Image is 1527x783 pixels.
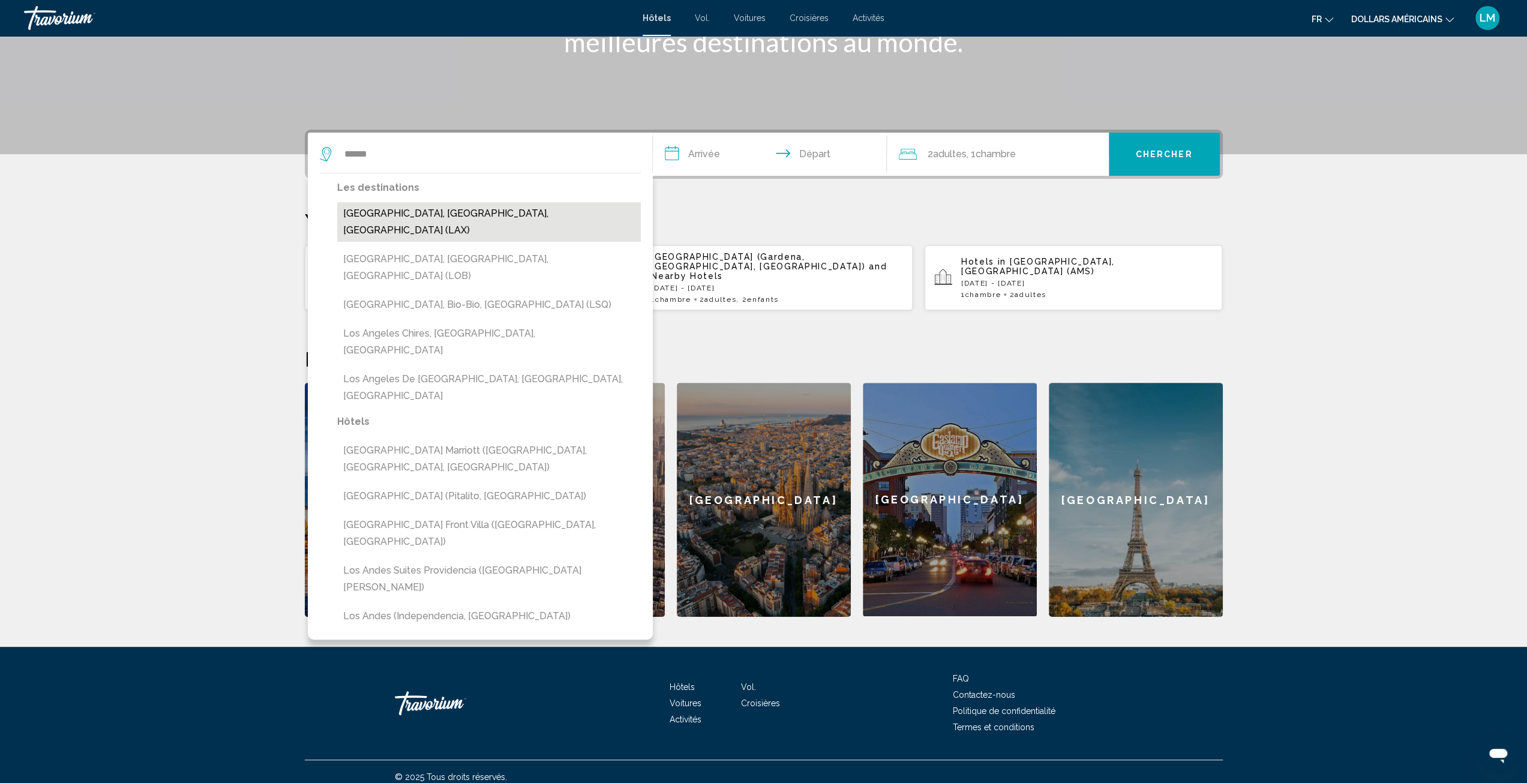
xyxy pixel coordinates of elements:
[1312,14,1322,24] font: fr
[651,252,865,271] span: [GEOGRAPHIC_DATA] (Gardena, [GEOGRAPHIC_DATA], [GEOGRAPHIC_DATA])
[337,293,641,316] button: [GEOGRAPHIC_DATA], Bio-Bio, [GEOGRAPHIC_DATA] (LSQ)
[925,245,1223,311] button: Hotels in [GEOGRAPHIC_DATA], [GEOGRAPHIC_DATA] (AMS)[DATE] - [DATE]1Chambre2Adultes
[953,722,1034,732] a: Termes et conditions
[305,383,479,617] a: [GEOGRAPHIC_DATA]
[651,284,903,292] p: [DATE] - [DATE]
[655,295,691,304] span: Chambre
[933,148,967,160] span: Adultes
[337,413,641,430] p: Hôtels
[305,209,1223,233] p: Your Recent Searches
[614,245,913,311] button: [GEOGRAPHIC_DATA] (Gardena, [GEOGRAPHIC_DATA], [GEOGRAPHIC_DATA]) and Nearby Hotels[DATE] - [DATE...
[305,347,1223,371] h2: Destinations en vedette
[395,772,507,782] font: © 2025 Tous droits réservés.
[337,202,641,242] button: [GEOGRAPHIC_DATA], [GEOGRAPHIC_DATA], [GEOGRAPHIC_DATA] (LAX)
[1136,150,1193,160] span: Chercher
[337,514,641,553] button: [GEOGRAPHIC_DATA] front villa ([GEOGRAPHIC_DATA], [GEOGRAPHIC_DATA])
[736,295,779,304] span: , 2
[961,279,1213,287] p: [DATE] - [DATE]
[337,368,641,407] button: Los Angeles De [GEOGRAPHIC_DATA], [GEOGRAPHIC_DATA], [GEOGRAPHIC_DATA]
[967,146,1016,163] span: , 1
[308,133,1220,176] div: Search widget
[928,146,967,163] span: 2
[670,698,701,708] a: Voitures
[1009,290,1046,299] span: 2
[790,13,829,23] a: Croisières
[305,245,603,311] button: Hotels in [GEOGRAPHIC_DATA], [GEOGRAPHIC_DATA], [GEOGRAPHIC_DATA] (LAX)[DATE] - [DATE]1Chambre2Ad...
[670,715,701,724] a: Activités
[747,295,779,304] span: Enfants
[734,13,766,23] a: Voitures
[24,6,631,30] a: Travorium
[863,383,1037,616] div: [GEOGRAPHIC_DATA]
[961,257,1115,276] span: [GEOGRAPHIC_DATA], [GEOGRAPHIC_DATA] (AMS)
[643,13,671,23] a: Hôtels
[1479,735,1517,773] iframe: Bouton de lancement de la fenêtre de messagerie
[395,685,515,721] a: Travorium
[651,295,691,304] span: 1
[337,439,641,479] button: [GEOGRAPHIC_DATA] Marriott ([GEOGRAPHIC_DATA], [GEOGRAPHIC_DATA], [GEOGRAPHIC_DATA])
[853,13,884,23] a: Activités
[1480,11,1495,24] font: LM
[653,133,887,176] button: Check in and out dates
[1351,10,1454,28] button: Changer de devise
[741,682,756,692] a: Vol.
[953,690,1015,700] a: Contactez-nous
[337,485,641,508] button: [GEOGRAPHIC_DATA] (Pitalito, [GEOGRAPHIC_DATA])
[965,290,1001,299] span: Chambre
[700,295,736,304] span: 2
[887,133,1109,176] button: Travelers: 2 adults, 0 children
[704,295,736,304] span: Adultes
[1015,290,1046,299] span: Adultes
[863,383,1037,617] a: [GEOGRAPHIC_DATA]
[953,674,969,683] a: FAQ
[677,383,851,617] a: [GEOGRAPHIC_DATA]
[337,179,641,196] p: Les destinations
[1312,10,1333,28] button: Changer de langue
[1472,5,1503,31] button: Menu utilisateur
[976,148,1016,160] span: Chambre
[1351,14,1442,24] font: dollars américains
[961,290,1001,299] span: 1
[961,257,1006,266] span: Hotels in
[741,698,780,708] a: Croisières
[1049,383,1223,617] a: [GEOGRAPHIC_DATA]
[695,13,710,23] a: Vol.
[337,322,641,362] button: Los Angeles Chires, [GEOGRAPHIC_DATA], [GEOGRAPHIC_DATA]
[953,706,1055,716] a: Politique de confidentialité
[337,605,641,628] button: Los Andes (Independencia, [GEOGRAPHIC_DATA])
[337,559,641,599] button: Los Andes Suites Providencia ([GEOGRAPHIC_DATA][PERSON_NAME])
[337,248,641,287] button: [GEOGRAPHIC_DATA], [GEOGRAPHIC_DATA], [GEOGRAPHIC_DATA] (LOB)
[1109,133,1220,176] button: Chercher
[670,682,695,692] a: Hôtels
